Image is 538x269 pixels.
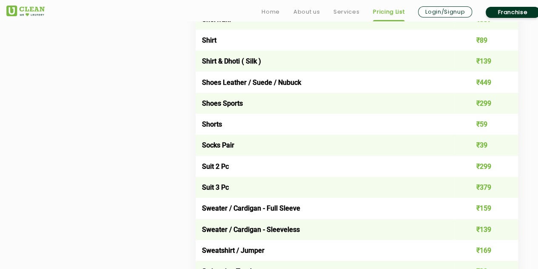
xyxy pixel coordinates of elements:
a: Services [333,7,359,17]
td: Suit 2 Pc [196,156,454,177]
td: ₹139 [454,51,518,72]
a: Pricing List [373,7,404,17]
td: ₹299 [454,156,518,177]
img: UClean Laundry and Dry Cleaning [6,6,45,16]
a: Home [262,7,280,17]
td: Sweater / Cardigan - Full Sleeve [196,198,454,219]
td: Socks Pair [196,135,454,156]
td: Shirt [196,30,454,51]
td: Suit 3 Pc [196,177,454,198]
td: Shirt & Dhoti ( Silk ) [196,51,454,72]
td: Shoes Leather / Suede / Nubuck [196,72,454,93]
td: ₹299 [454,93,518,114]
td: ₹169 [454,240,518,261]
td: ₹159 [454,198,518,219]
td: Shoes Sports [196,93,454,114]
td: ₹379 [454,177,518,198]
td: ₹89 [454,30,518,51]
td: ₹139 [454,219,518,240]
a: Login/Signup [418,6,472,17]
a: About us [293,7,320,17]
td: ₹39 [454,135,518,156]
td: ₹59 [454,114,518,135]
td: Sweatshirt / Jumper [196,240,454,261]
td: Shorts [196,114,454,135]
td: ₹449 [454,72,518,93]
td: Sweater / Cardigan - Sleeveless [196,219,454,240]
